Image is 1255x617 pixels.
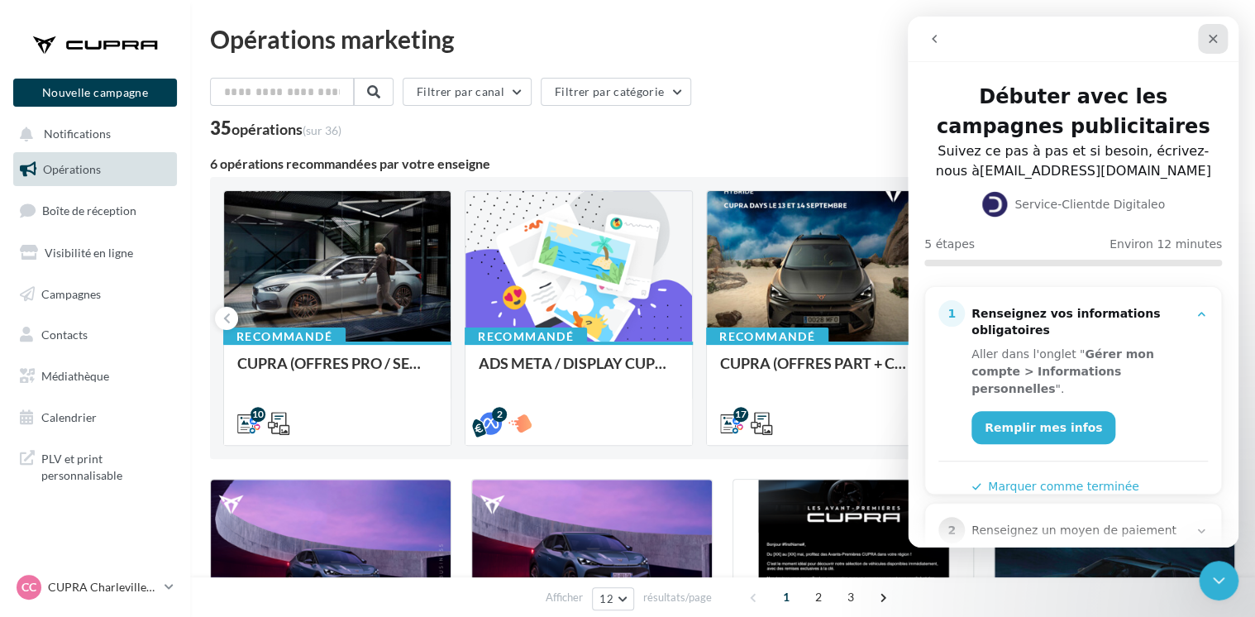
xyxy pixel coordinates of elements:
span: résultats/page [643,590,712,605]
div: Recommandé [223,328,346,346]
span: CC [21,579,36,595]
iframe: Intercom live chat [1199,561,1238,600]
button: Filtrer par canal [403,78,532,106]
button: Nouvelle campagne [13,79,177,107]
span: Boîte de réception [42,203,136,218]
a: Calendrier [10,400,180,435]
a: Contacts [10,318,180,352]
div: ADS META / DISPLAY CUPRA DAYS Septembre 2025 [479,355,679,388]
a: Visibilité en ligne [10,236,180,270]
a: PLV et print personnalisable [10,441,180,490]
span: 12 [599,592,613,605]
p: CUPRA Charleville-[GEOGRAPHIC_DATA] [48,579,158,595]
span: Calendrier [41,410,97,424]
span: Notifications [44,127,111,141]
span: Visibilité en ligne [45,246,133,260]
div: 35 [210,119,341,137]
div: Opérations marketing [210,26,1235,51]
span: Campagnes [41,286,101,300]
div: Recommandé [706,328,828,346]
div: 10 [251,407,265,422]
a: Médiathèque [10,359,180,394]
a: Campagnes [10,277,180,312]
div: 2 [492,407,507,422]
span: 1 [773,584,799,610]
span: (sur 36) [303,123,341,137]
span: PLV et print personnalisable [41,447,170,483]
div: opérations [231,122,341,136]
iframe: Intercom live chat [908,17,1238,548]
a: Boîte de réception [10,193,180,228]
button: 12 [592,587,634,610]
span: 2 [805,584,832,610]
span: Afficher [546,590,583,605]
span: Médiathèque [41,369,109,383]
div: CUPRA (OFFRES PART + CUPRA DAYS / SEPT) - SOCIAL MEDIA [720,355,920,388]
span: Contacts [41,328,88,342]
a: Opérations [10,152,180,187]
button: Filtrer par catégorie [541,78,691,106]
div: Recommandé [465,328,587,346]
a: CC CUPRA Charleville-[GEOGRAPHIC_DATA] [13,572,177,603]
div: CUPRA (OFFRES PRO / SEPT) - SOCIAL MEDIA [237,355,437,388]
span: 3 [837,584,864,610]
div: 17 [733,407,748,422]
div: 6 opérations recommandées par votre enseigne [210,157,1209,170]
span: Opérations [43,162,101,176]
